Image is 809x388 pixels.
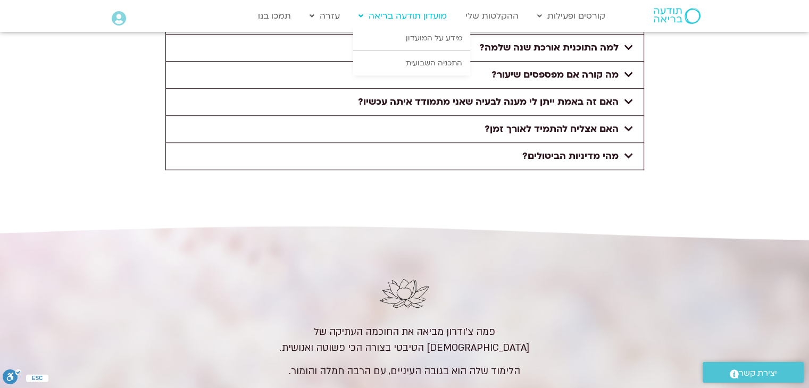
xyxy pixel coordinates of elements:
p: פמה צ׳ודרון מביאה את החוכמה העתיקה של [DEMOGRAPHIC_DATA] הטיבטי בצורה הכי פשוטה ואנושית. [274,324,535,356]
a: התכניה השבועית [353,51,470,75]
div: האם אצליח להתמיד לאורך זמן? [166,116,644,142]
a: מועדון תודעה בריאה [353,6,452,26]
a: למה התוכנית אורכת שנה שלמה? [479,41,619,54]
a: ההקלטות שלי [460,6,524,26]
p: הלימוד שלה הוא בגובה העיניים, עם הרבה חמלה והומור. [274,364,535,379]
div: מה קורה אם מפספסים שיעור? [166,62,644,88]
a: האם זה באמת ייתן לי מענה לבעיה שאני מתמודד איתה עכשיו? [358,96,619,108]
div: למה התוכנית אורכת שנה שלמה? [166,35,644,61]
a: קורסים ופעילות [532,6,611,26]
a: מהי מדיניות הביטולים? [522,150,619,162]
img: תודעה בריאה [654,8,700,24]
div: מהי מדיניות הביטולים? [166,143,644,170]
span: יצירת קשר [739,366,777,381]
a: מידע על המועדון [353,26,470,50]
img: icon פרח [379,274,430,316]
a: עזרה [304,6,345,26]
a: תמכו בנו [253,6,296,26]
a: מה קורה אם מפספסים שיעור? [491,69,619,81]
div: האם זה באמת ייתן לי מענה לבעיה שאני מתמודד איתה עכשיו? [166,89,644,115]
a: האם אצליח להתמיד לאורך זמן? [485,123,619,135]
a: יצירת קשר [703,362,804,383]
